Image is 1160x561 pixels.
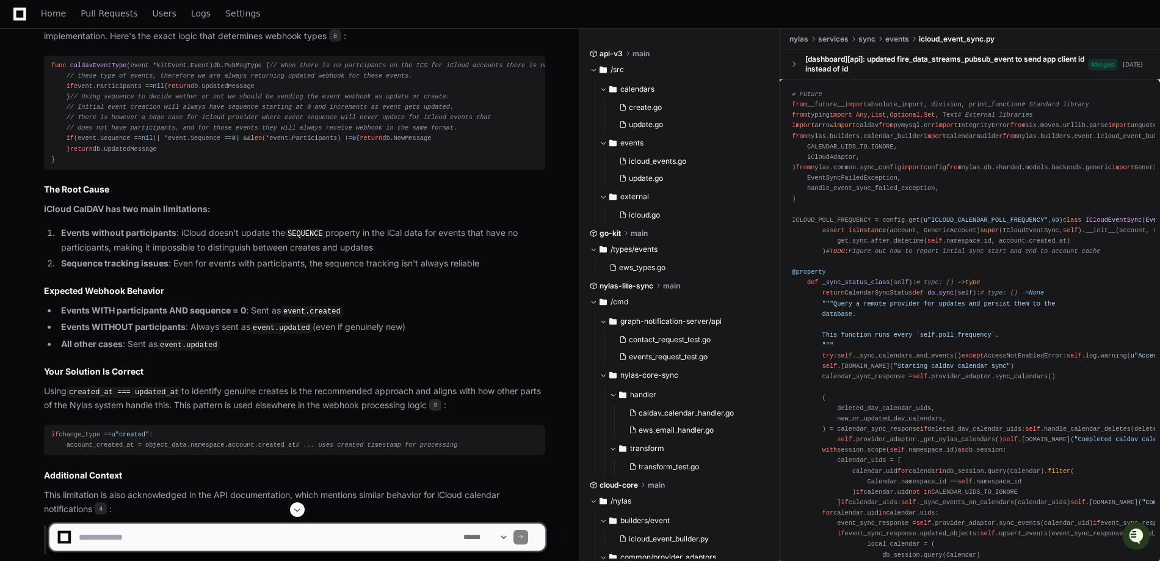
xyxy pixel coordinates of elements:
[807,279,818,286] span: def
[841,499,848,506] span: if
[796,164,811,171] span: from
[600,242,607,257] svg: Directory
[629,156,686,166] span: icloud_events.go
[44,204,211,214] strong: iCloud CalDAV has two main limitations:
[609,368,617,383] svg: Directory
[611,244,658,254] span: /types/events
[61,258,169,268] strong: Sequence tracking issues
[614,207,763,224] button: icloud.go
[1010,122,1026,129] span: from
[822,289,845,296] span: return
[629,210,660,220] span: icloud.go
[630,444,664,453] span: transform
[630,390,656,400] span: handler
[629,103,662,112] span: create.go
[924,216,1048,224] span: u"ICLOUD_CALENDAR_POLL_FREQUENCY"
[611,496,631,506] span: /nylas
[61,339,123,349] strong: All other cases
[890,111,920,119] span: Optional
[70,93,450,100] span: // Using sequence to decide wether or not we should be sending the event webhook as update or cre...
[42,91,200,103] div: Start new chat
[822,227,845,234] span: assert
[600,133,770,153] button: events
[614,331,763,348] button: contact_request_test.go
[1063,227,1078,234] span: self
[946,164,962,171] span: from
[792,122,814,129] span: import
[894,279,909,286] span: self
[912,289,923,296] span: def
[624,458,763,475] button: transform_test.go
[879,122,894,129] span: from
[600,49,623,59] span: api-v3
[168,82,190,90] span: return
[620,84,654,94] span: calendars
[619,263,665,273] span: ews_types.go
[12,49,222,68] div: Welcome
[818,34,849,44] span: services
[965,279,981,286] span: type
[639,408,734,418] span: caldav_calendar_handler.go
[429,399,441,411] span: 9
[639,425,714,435] span: ews_email_handler.go
[352,134,356,142] span: 0
[962,352,984,359] span: except
[590,491,770,511] button: /nylas
[142,134,153,142] span: nil
[225,10,260,17] span: Settings
[609,314,617,329] svg: Directory
[614,116,763,133] button: update.go
[609,385,770,405] button: handler
[600,79,770,99] button: calendars
[920,425,927,433] span: if
[805,54,1088,74] div: [dashboard][api]: updated fire_data_streams_pubsub_event to send app client id instead of id
[51,431,59,438] span: if
[42,103,154,113] div: We're available if you need us!
[939,468,946,475] span: in
[1112,164,1134,171] span: import
[792,111,807,119] span: from
[61,321,186,332] strong: Events WITHOUT participants
[792,133,807,140] span: from
[792,268,825,276] span: @property
[611,297,628,307] span: /cmd
[792,101,807,108] span: from
[153,10,176,17] span: Users
[251,134,262,142] span: len
[57,320,545,335] li: : Always sent as (even if genuinely new)
[67,134,74,142] span: if
[250,323,313,334] code: event.updated
[44,469,545,482] h2: Additional Context
[208,95,222,109] button: Start new chat
[856,488,863,496] span: if
[826,248,1101,255] span: # Figure out how to report intial sync start and end to account cache
[70,145,93,153] span: return
[590,60,770,79] button: /src
[833,122,856,129] span: import
[44,15,545,43] p: The behavior you're seeing is documented in the codebase and is due to specific limitations with ...
[924,133,946,140] span: import
[620,317,722,326] span: graph-notification-server/api
[121,128,148,137] span: Pylon
[360,134,382,142] span: return
[980,227,999,234] span: super
[41,10,66,17] span: Home
[792,90,822,98] span: # Future
[51,430,538,450] div: change_type == : account_created_at = object_data.namespace.account.created_at
[609,82,617,97] svg: Directory
[633,49,650,59] span: main
[1123,60,1143,69] div: [DATE]
[61,227,176,238] strong: Events without participants
[1063,216,1082,224] span: class
[871,111,886,119] span: List
[590,292,770,312] button: /cmd
[837,352,852,359] span: self
[849,227,886,234] span: isinstance
[916,279,981,286] span: # type: () ->
[890,446,905,453] span: self
[620,192,649,202] span: external
[57,257,545,271] li: : Even for events with participants, the sequence tracking isn't always reliable
[285,229,325,240] code: SEQUENCE
[614,153,763,170] button: icloud_events.go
